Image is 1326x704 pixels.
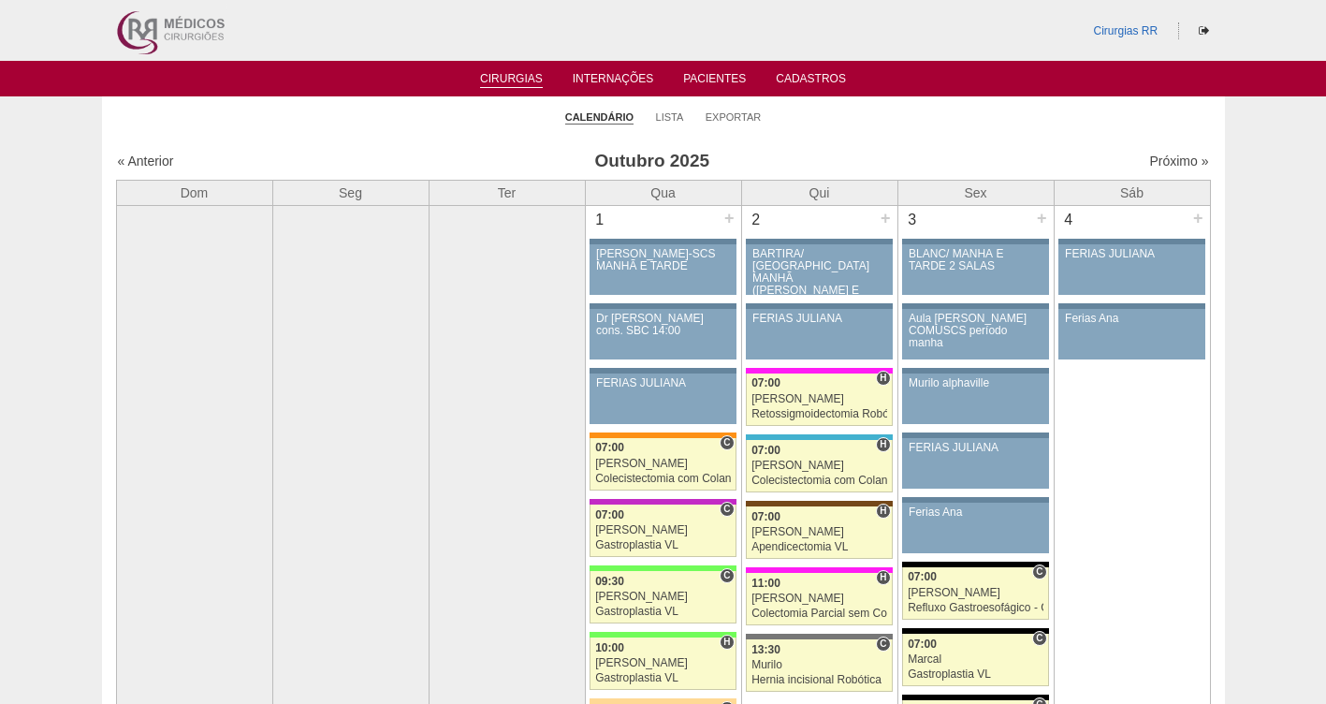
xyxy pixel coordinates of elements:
a: H 10:00 [PERSON_NAME] Gastroplastia VL [590,638,736,690]
div: [PERSON_NAME] [595,524,731,536]
div: Key: Aviso [590,368,736,374]
a: « Anterior [118,154,174,169]
div: FERIAS JULIANA [1065,248,1199,260]
div: Key: Aviso [902,303,1048,309]
div: FERIAS JULIANA [909,442,1042,454]
a: C 07:00 Marcal Gastroplastia VL [902,634,1048,686]
div: Colectomia Parcial sem Colostomia VL [751,608,887,620]
div: [PERSON_NAME] [751,393,887,405]
a: H 07:00 [PERSON_NAME] Colecistectomia com Colangiografia VL [746,440,892,492]
div: Key: Blanc [902,695,1048,700]
div: 3 [898,206,927,234]
div: Colecistectomia com Colangiografia VL [595,473,731,485]
span: Hospital [720,635,734,650]
th: Sex [897,180,1054,205]
a: [PERSON_NAME]-SCS MANHÃ E TARDE [590,244,736,295]
a: Murilo alphaville [902,374,1048,424]
div: Key: Aviso [902,239,1048,244]
div: Murilo [751,659,887,671]
div: Refluxo Gastroesofágico - Cirurgia VL [908,602,1043,614]
span: Consultório [720,502,734,517]
span: Hospital [876,504,890,519]
th: Dom [116,180,272,205]
div: Retossigmoidectomia Robótica [751,408,887,420]
div: Key: Pro Matre [746,567,892,573]
div: Gastroplastia VL [908,668,1043,681]
span: 07:00 [751,510,780,523]
span: 07:00 [751,444,780,457]
div: Gastroplastia VL [595,672,731,684]
div: [PERSON_NAME] [595,657,731,669]
div: 4 [1055,206,1084,234]
span: 09:30 [595,575,624,588]
div: BARTIRA/ [GEOGRAPHIC_DATA] MANHÃ ([PERSON_NAME] E ANA)/ SANTA JOANA -TARDE [752,248,886,322]
a: FERIAS JULIANA [902,438,1048,489]
div: Key: Aviso [590,239,736,244]
a: Cadastros [776,72,846,91]
div: Key: Aviso [1058,303,1204,309]
div: [PERSON_NAME] [908,587,1043,599]
i: Sair [1199,25,1209,37]
div: Ferias Ana [1065,313,1199,325]
div: [PERSON_NAME] [751,593,887,605]
div: BLANC/ MANHÃ E TARDE 2 SALAS [909,248,1042,272]
div: Key: São Luiz - SCS [590,433,736,438]
th: Sáb [1054,180,1210,205]
div: Key: Aviso [746,239,892,244]
div: Key: Pro Matre [746,368,892,374]
div: Key: Santa Catarina [746,634,892,639]
span: 13:30 [751,643,780,656]
a: Dr [PERSON_NAME] cons. SBC 14:00 [590,309,736,359]
div: Apendicectomia VL [751,541,887,553]
div: Key: Aviso [902,368,1048,374]
div: [PERSON_NAME] [751,460,887,472]
div: Key: Aviso [902,433,1048,438]
span: Hospital [876,437,890,452]
div: Ferias Ana [909,506,1042,519]
span: 07:00 [908,570,937,583]
a: FERIAS JULIANA [746,309,892,359]
div: FERIAS JULIANA [596,377,730,389]
span: 11:00 [751,577,780,590]
a: H 07:00 [PERSON_NAME] Retossigmoidectomia Robótica [746,374,892,426]
div: + [878,206,894,230]
a: BLANC/ MANHÃ E TARDE 2 SALAS [902,244,1048,295]
span: Consultório [876,637,890,652]
div: Key: Aviso [902,497,1048,503]
div: [PERSON_NAME] [595,458,731,470]
div: Key: Brasil [590,565,736,571]
div: + [1190,206,1206,230]
div: Key: Bartira [590,698,736,704]
span: 07:00 [595,508,624,521]
span: Consultório [720,435,734,450]
div: 2 [742,206,771,234]
div: Key: Neomater [746,434,892,440]
div: Gastroplastia VL [595,606,731,618]
a: Cirurgias RR [1093,24,1158,37]
div: Key: Santa Joana [746,501,892,506]
span: 07:00 [595,441,624,454]
span: Hospital [876,570,890,585]
div: Key: Maria Braido [590,499,736,505]
a: Pacientes [683,72,746,91]
a: Exportar [706,110,762,124]
th: Qui [741,180,897,205]
a: C 07:00 [PERSON_NAME] Gastroplastia VL [590,505,736,557]
div: + [1034,206,1050,230]
div: Dr [PERSON_NAME] cons. SBC 14:00 [596,313,730,337]
a: FERIAS JULIANA [1058,244,1204,295]
a: Aula [PERSON_NAME] COMUSCS período manha [902,309,1048,359]
span: 07:00 [751,376,780,389]
span: 07:00 [908,638,937,651]
div: Marcal [908,653,1043,666]
span: 10:00 [595,641,624,654]
span: Consultório [1032,565,1046,579]
div: Key: Aviso [746,303,892,309]
div: Key: Blanc [902,562,1048,567]
div: FERIAS JULIANA [752,313,886,325]
a: Calendário [565,110,634,125]
a: H 07:00 [PERSON_NAME] Apendicectomia VL [746,506,892,559]
span: Consultório [720,568,734,583]
a: Lista [656,110,684,124]
div: Murilo alphaville [909,377,1042,389]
